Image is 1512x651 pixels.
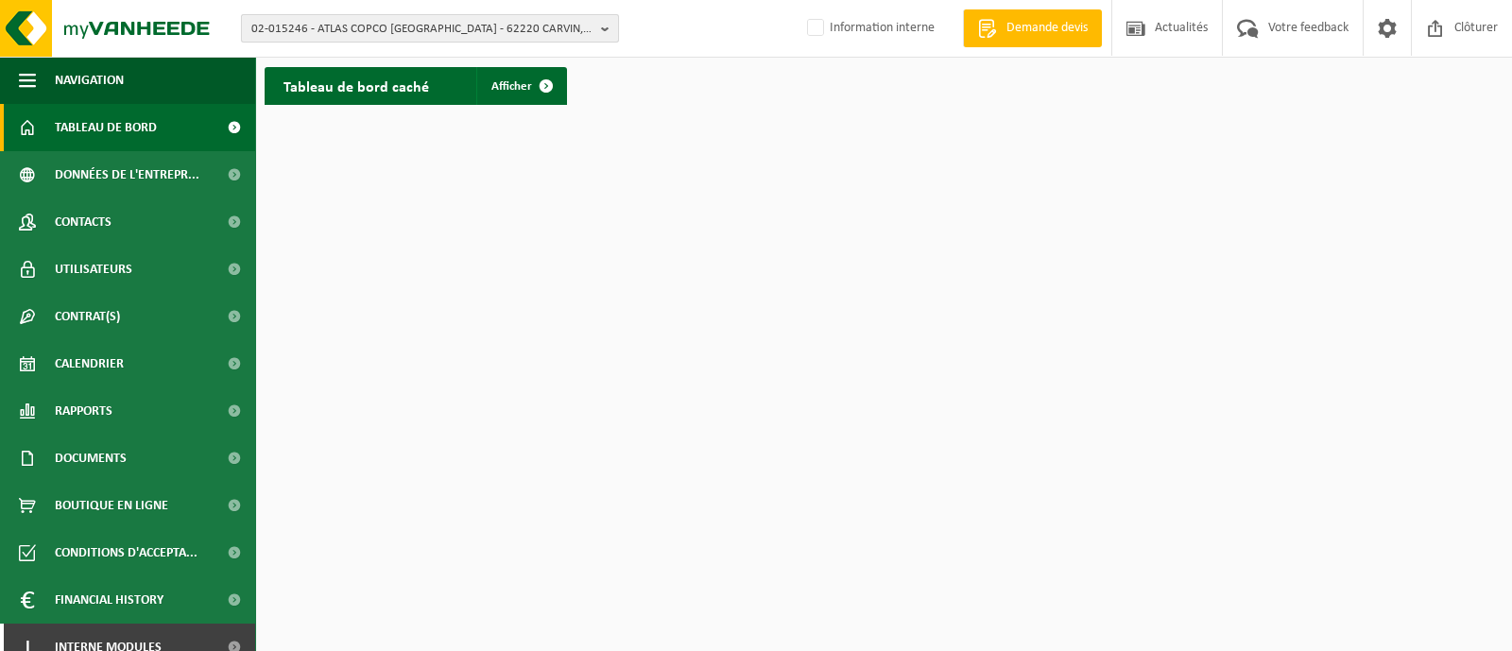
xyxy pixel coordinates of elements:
[55,198,112,246] span: Contacts
[55,529,198,576] span: Conditions d'accepta...
[241,14,619,43] button: 02-015246 - ATLAS COPCO [GEOGRAPHIC_DATA] - 62220 CARVIN, [GEOGRAPHIC_DATA][PERSON_NAME] ZONE IND...
[55,576,163,624] span: Financial History
[55,482,168,529] span: Boutique en ligne
[476,67,565,105] a: Afficher
[803,14,935,43] label: Information interne
[55,104,157,151] span: Tableau de bord
[963,9,1102,47] a: Demande devis
[251,15,593,43] span: 02-015246 - ATLAS COPCO [GEOGRAPHIC_DATA] - 62220 CARVIN, [GEOGRAPHIC_DATA][PERSON_NAME] ZONE IND...
[55,246,132,293] span: Utilisateurs
[55,57,124,104] span: Navigation
[55,387,112,435] span: Rapports
[55,151,199,198] span: Données de l'entrepr...
[55,293,120,340] span: Contrat(s)
[55,435,127,482] span: Documents
[491,80,532,93] span: Afficher
[55,340,124,387] span: Calendrier
[265,67,448,104] h2: Tableau de bord caché
[1002,19,1092,38] span: Demande devis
